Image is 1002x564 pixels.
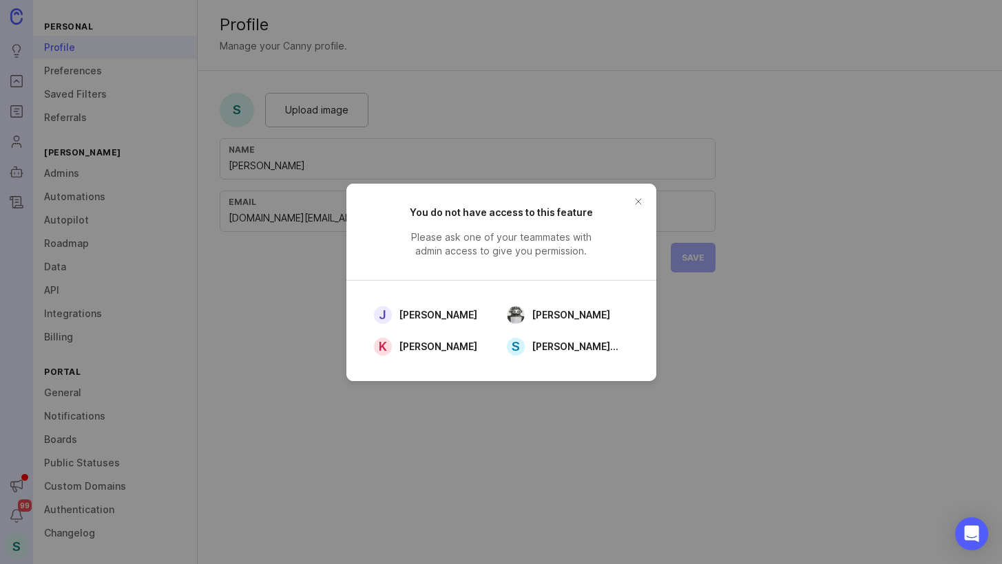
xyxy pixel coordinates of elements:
[399,307,477,323] span: [PERSON_NAME]
[398,206,605,219] h2: You do not have access to this feature
[532,339,620,354] span: [PERSON_NAME][URL] Product
[399,339,477,354] span: [PERSON_NAME]
[501,303,626,327] a: Justin Maxwell[PERSON_NAME]
[501,334,626,359] a: S[PERSON_NAME][URL] Product
[507,306,525,324] img: Justin Maxwell
[507,338,525,356] div: S
[532,307,610,323] span: [PERSON_NAME]
[374,338,392,356] div: K
[627,191,649,213] button: close button
[398,230,605,258] span: Please ask one of your teammates with admin access to give you permission.
[955,517,988,550] div: Open Intercom Messenger
[368,303,493,327] a: J[PERSON_NAME]
[368,334,493,359] a: K[PERSON_NAME]
[374,306,392,324] div: J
